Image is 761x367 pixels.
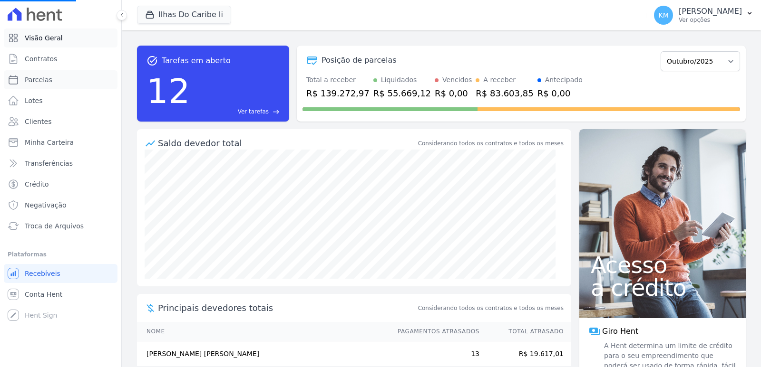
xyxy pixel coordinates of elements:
[25,179,49,189] span: Crédito
[602,326,638,337] span: Giro Hent
[137,341,389,367] td: [PERSON_NAME] [PERSON_NAME]
[679,7,742,16] p: [PERSON_NAME]
[25,33,63,43] span: Visão Geral
[591,276,734,299] span: a crédito
[137,6,231,24] button: Ilhas Do Caribe Ii
[25,159,73,168] span: Transferências
[389,322,480,341] th: Pagamentos Atrasados
[4,28,117,47] a: Visão Geral
[25,138,74,147] span: Minha Carteira
[4,264,117,283] a: Recebíveis
[480,341,571,367] td: R$ 19.617,01
[158,137,416,150] div: Saldo devedor total
[194,107,280,116] a: Ver tarefas east
[435,87,472,100] div: R$ 0,00
[4,285,117,304] a: Conta Hent
[306,75,370,85] div: Total a receber
[306,87,370,100] div: R$ 139.272,97
[4,175,117,194] a: Crédito
[4,91,117,110] a: Lotes
[4,70,117,89] a: Parcelas
[25,221,84,231] span: Troca de Arquivos
[658,12,668,19] span: KM
[545,75,583,85] div: Antecipado
[373,87,431,100] div: R$ 55.669,12
[418,139,564,148] div: Considerando todos os contratos e todos os meses
[646,2,761,28] button: KM [PERSON_NAME] Ver opções
[4,133,117,152] a: Minha Carteira
[137,322,389,341] th: Nome
[4,112,117,131] a: Clientes
[381,75,417,85] div: Liquidados
[273,108,280,115] span: east
[4,49,117,68] a: Contratos
[25,269,60,278] span: Recebíveis
[162,55,231,66] span: Tarefas em aberto
[8,249,114,260] div: Plataformas
[537,87,583,100] div: R$ 0,00
[4,196,117,215] a: Negativação
[591,254,734,276] span: Acesso
[679,16,742,24] p: Ver opções
[25,75,52,85] span: Parcelas
[476,87,533,100] div: R$ 83.603,85
[389,341,480,367] td: 13
[25,200,67,210] span: Negativação
[238,107,269,116] span: Ver tarefas
[4,216,117,235] a: Troca de Arquivos
[158,301,416,314] span: Principais devedores totais
[146,55,158,66] span: task_alt
[418,304,564,312] span: Considerando todos os contratos e todos os meses
[480,322,571,341] th: Total Atrasado
[25,117,51,126] span: Clientes
[25,54,57,64] span: Contratos
[146,66,190,116] div: 12
[25,96,43,105] span: Lotes
[25,290,62,299] span: Conta Hent
[322,55,397,66] div: Posição de parcelas
[442,75,472,85] div: Vencidos
[483,75,516,85] div: A receber
[4,154,117,173] a: Transferências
